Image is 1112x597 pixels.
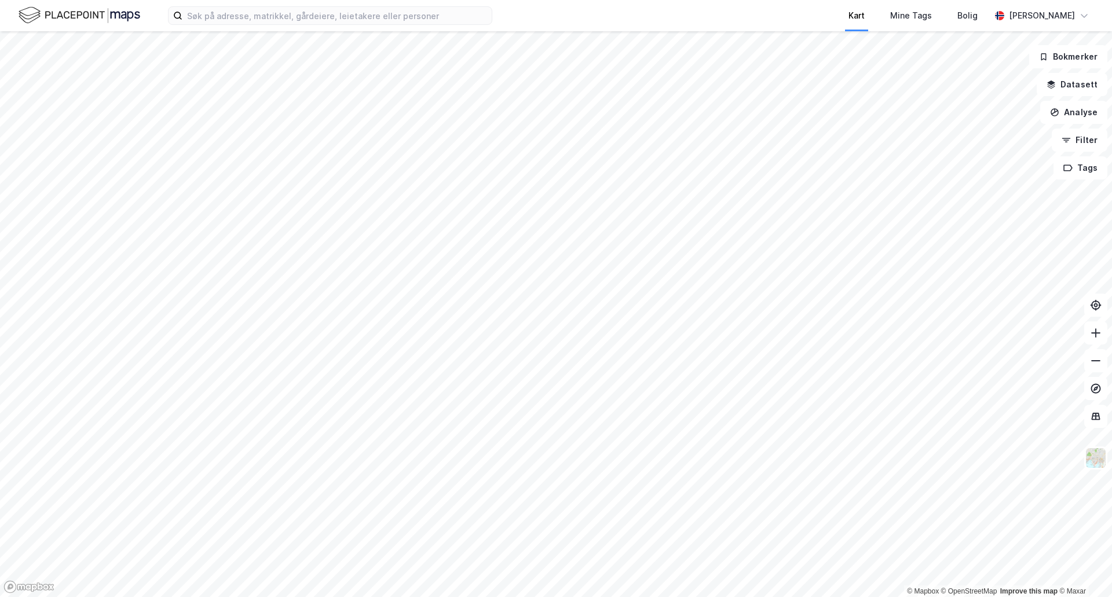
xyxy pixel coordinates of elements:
[957,9,978,23] div: Bolig
[1040,101,1107,124] button: Analyse
[1054,156,1107,180] button: Tags
[1085,447,1107,469] img: Z
[941,587,997,595] a: OpenStreetMap
[3,580,54,594] a: Mapbox homepage
[1037,73,1107,96] button: Datasett
[1052,129,1107,152] button: Filter
[890,9,932,23] div: Mine Tags
[907,587,939,595] a: Mapbox
[1000,587,1058,595] a: Improve this map
[1009,9,1075,23] div: [PERSON_NAME]
[182,7,492,24] input: Søk på adresse, matrikkel, gårdeiere, leietakere eller personer
[1054,541,1112,597] div: Kontrollprogram for chat
[848,9,865,23] div: Kart
[19,5,140,25] img: logo.f888ab2527a4732fd821a326f86c7f29.svg
[1054,541,1112,597] iframe: Chat Widget
[1029,45,1107,68] button: Bokmerker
